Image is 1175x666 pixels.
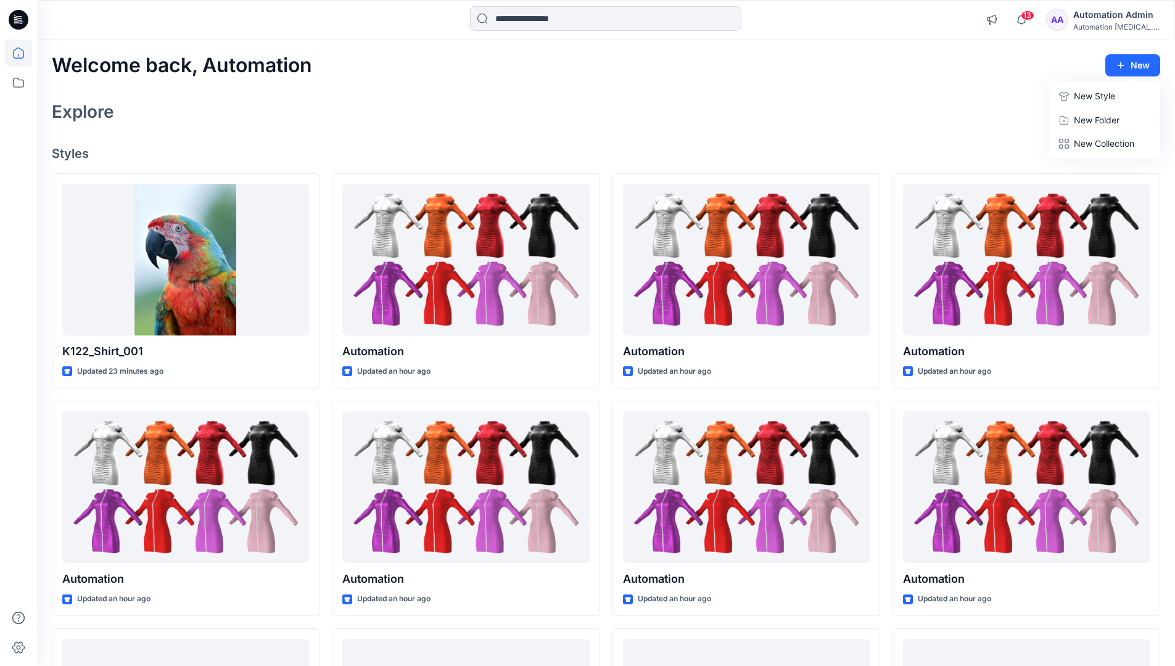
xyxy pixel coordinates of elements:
[77,365,163,378] p: Updated 23 minutes ago
[1021,10,1034,20] span: 13
[52,54,312,77] h2: Welcome back, Automation
[638,365,711,378] p: Updated an hour ago
[1052,84,1158,109] a: New Style
[357,365,431,378] p: Updated an hour ago
[1046,9,1068,31] div: AA
[623,411,870,564] a: Automation
[1074,89,1115,104] p: New Style
[638,593,711,606] p: Updated an hour ago
[918,593,991,606] p: Updated an hour ago
[52,102,114,121] h2: Explore
[342,343,589,360] p: Automation
[903,570,1150,588] p: Automation
[77,593,150,606] p: Updated an hour ago
[1105,54,1160,76] button: New
[623,184,870,336] a: Automation
[62,343,309,360] p: K122_Shirt_001
[918,365,991,378] p: Updated an hour ago
[1074,136,1134,151] p: New Collection
[903,184,1150,336] a: Automation
[62,411,309,564] a: Automation
[62,184,309,336] a: K122_Shirt_001
[342,184,589,336] a: Automation
[342,411,589,564] a: Automation
[1074,113,1119,126] p: New Folder
[623,570,870,588] p: Automation
[52,146,1160,161] h4: Styles
[1073,7,1160,22] div: Automation Admin
[623,343,870,360] p: Automation
[903,411,1150,564] a: Automation
[357,593,431,606] p: Updated an hour ago
[62,570,309,588] p: Automation
[1073,22,1160,31] div: Automation [MEDICAL_DATA]...
[903,343,1150,360] p: Automation
[342,570,589,588] p: Automation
